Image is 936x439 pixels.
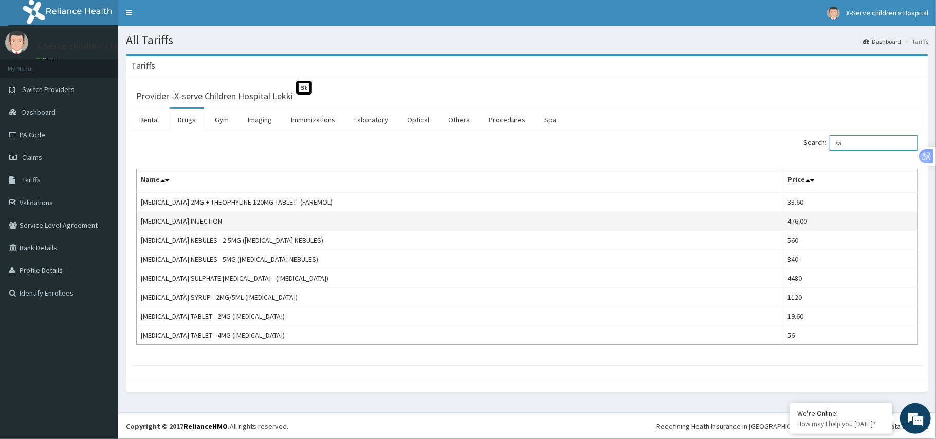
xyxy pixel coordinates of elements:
img: d_794563401_company_1708531726252_794563401 [19,51,42,77]
a: Dental [131,109,167,131]
td: 56 [783,326,917,345]
label: Search: [803,135,918,151]
li: Tariffs [902,37,928,46]
footer: All rights reserved. [118,413,936,439]
td: 840 [783,250,917,269]
span: X-Serve children's Hospital [846,8,928,17]
img: User Image [827,7,840,20]
div: Minimize live chat window [169,5,193,30]
td: 1120 [783,288,917,307]
h3: Provider - X-serve Children Hospital Lekki [136,92,293,101]
td: 19.60 [783,307,917,326]
td: [MEDICAL_DATA] NEBULES - 5MG ([MEDICAL_DATA] NEBULES) [137,250,784,269]
td: [MEDICAL_DATA] SYRUP - 2MG/5ML ([MEDICAL_DATA]) [137,288,784,307]
h3: Tariffs [131,61,155,70]
span: Switch Providers [22,85,75,94]
a: Dashboard [863,37,901,46]
div: Chat with us now [53,58,173,71]
input: Search: [830,135,918,151]
td: [MEDICAL_DATA] TABLET - 2MG ([MEDICAL_DATA]) [137,307,784,326]
th: Price [783,169,917,193]
a: RelianceHMO [183,422,228,431]
td: 4480 [783,269,917,288]
td: 33.60 [783,192,917,212]
div: Redefining Heath Insurance in [GEOGRAPHIC_DATA] using Telemedicine and Data Science! [656,421,928,431]
span: Dashboard [22,107,56,117]
td: 560 [783,231,917,250]
textarea: Type your message and hit 'Enter' [5,281,196,317]
a: Imaging [240,109,280,131]
td: [MEDICAL_DATA] INJECTION [137,212,784,231]
a: Laboratory [346,109,396,131]
a: Others [440,109,478,131]
a: Spa [536,109,564,131]
a: Drugs [170,109,204,131]
td: [MEDICAL_DATA] NEBULES - 2.5MG ([MEDICAL_DATA] NEBULES) [137,231,784,250]
span: Claims [22,153,42,162]
a: Immunizations [283,109,343,131]
div: We're Online! [797,409,885,418]
td: [MEDICAL_DATA] 2MG + THEOPHYLINE 120MG TABLET -(FAREMOL) [137,192,784,212]
h1: All Tariffs [126,33,928,47]
span: Tariffs [22,175,41,185]
td: 476.00 [783,212,917,231]
th: Name [137,169,784,193]
td: [MEDICAL_DATA] TABLET - 4MG ([MEDICAL_DATA]) [137,326,784,345]
td: [MEDICAL_DATA] SULPHATE [MEDICAL_DATA] - ([MEDICAL_DATA]) [137,269,784,288]
a: Gym [207,109,237,131]
a: Procedures [481,109,534,131]
p: How may I help you today? [797,419,885,428]
a: Optical [399,109,437,131]
img: User Image [5,31,28,54]
p: X-Serve children's Hospital [36,42,144,51]
span: We're online! [60,130,142,233]
span: St [296,81,312,95]
a: Online [36,56,61,63]
strong: Copyright © 2017 . [126,422,230,431]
